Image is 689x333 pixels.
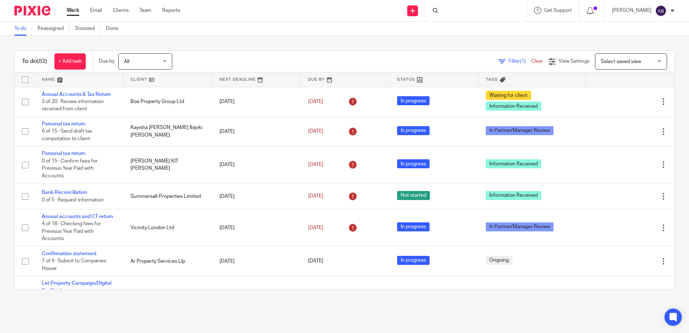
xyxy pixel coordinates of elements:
[397,126,430,135] span: In progress
[397,256,430,265] span: In progress
[139,7,151,14] a: Team
[123,209,212,246] td: Vicinity London Ltd
[75,22,101,36] a: Snoozed
[37,22,70,36] a: Reassigned
[162,7,180,14] a: Reports
[308,99,323,104] span: [DATE]
[42,190,87,195] a: Bank Reconciliation
[113,7,129,14] a: Clients
[123,146,212,183] td: [PERSON_NAME] KIT [PERSON_NAME]
[42,281,111,293] a: Let Property Campaign/Digital Tax Disclosure
[308,129,323,134] span: [DATE]
[123,183,212,209] td: Summersalt Properties Limited
[54,53,86,70] a: + Add task
[531,59,543,64] a: Clear
[42,221,101,241] span: 4 of 18 · Checking fees for Previous Year Paid with Accounts
[42,151,85,156] a: Personal tax return
[67,7,79,14] a: Work
[42,99,104,112] span: 3 of 20 · Review information received from client
[397,159,430,168] span: In progress
[90,7,102,14] a: Email
[520,59,526,64] span: (1)
[37,58,47,64] span: (82)
[42,121,85,126] a: Personal tax return
[14,22,32,36] a: To do
[42,129,92,142] span: 6 of 15 · Send draft tax computation to client
[42,197,104,203] span: 0 of 5 · Request information
[212,276,301,313] td: [DATE]
[397,191,430,200] span: Not started
[106,22,124,36] a: Done
[559,59,590,64] span: View Settings
[486,159,541,168] span: Information Received
[14,6,50,15] img: Pixie
[397,96,430,105] span: In progress
[42,251,97,256] a: Confirmation statement
[123,276,212,313] td: [PERSON_NAME]
[308,194,323,199] span: [DATE]
[612,7,652,14] p: [PERSON_NAME]
[486,77,498,81] span: Tags
[508,59,531,64] span: Filter
[308,259,323,264] span: [DATE]
[397,222,430,231] span: In progress
[212,146,301,183] td: [DATE]
[123,87,212,116] td: Boe Property Group Ltd
[212,116,301,146] td: [DATE]
[42,214,113,219] a: Annual accounts and CT return
[212,183,301,209] td: [DATE]
[601,59,641,64] span: Select saved view
[123,116,212,146] td: Kayisha [PERSON_NAME] Ibijoki [PERSON_NAME]
[486,256,512,265] span: Ongoing
[486,222,554,231] span: In Partner/Manager Review
[42,259,106,271] span: 7 of 9 · Submit to Companies House
[308,225,323,230] span: [DATE]
[99,58,115,65] p: Due by
[124,59,129,64] span: All
[486,191,541,200] span: Information Received
[308,162,323,167] span: [DATE]
[212,209,301,246] td: [DATE]
[212,246,301,276] td: [DATE]
[486,102,541,111] span: Information Received
[486,91,531,100] span: Waiting for client
[655,5,667,17] img: svg%3E
[123,246,212,276] td: Ar Property Services Llp
[22,58,47,65] h1: To do
[42,159,98,178] span: 0 of 15 · Confirm fees for Previous Year Paid with Accounts
[544,8,572,13] span: Get Support
[486,126,554,135] span: In Partner/Manager Review
[42,92,111,97] a: Annual Accounts & Tax Return
[212,87,301,116] td: [DATE]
